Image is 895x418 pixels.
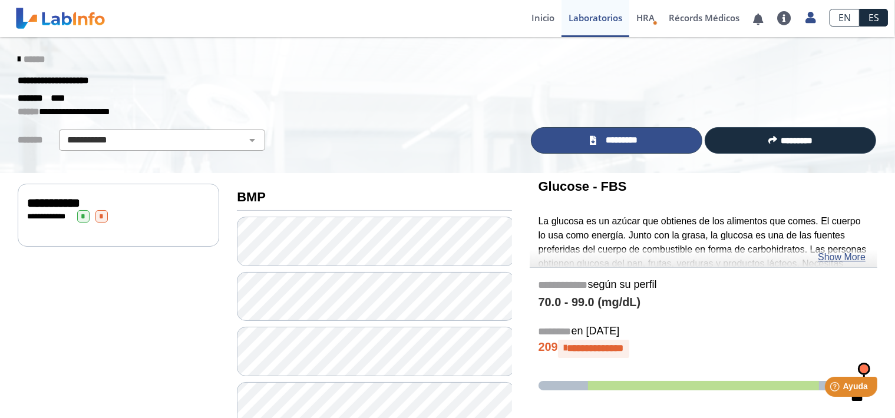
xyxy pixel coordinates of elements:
a: ES [860,9,888,26]
b: BMP [237,190,266,204]
a: Show More [818,250,866,264]
b: Glucose - FBS [539,179,627,194]
h5: según su perfil [539,278,868,292]
h4: 209 [539,340,868,357]
h5: en [DATE] [539,325,868,339]
span: HRA [636,12,655,24]
a: EN [830,9,860,26]
h4: 70.0 - 99.0 (mg/dL) [539,296,868,310]
iframe: Help widget launcher [790,372,882,405]
p: La glucosa es un azúcar que obtienes de los alimentos que comes. El cuerpo lo usa como energía. J... [539,214,868,313]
